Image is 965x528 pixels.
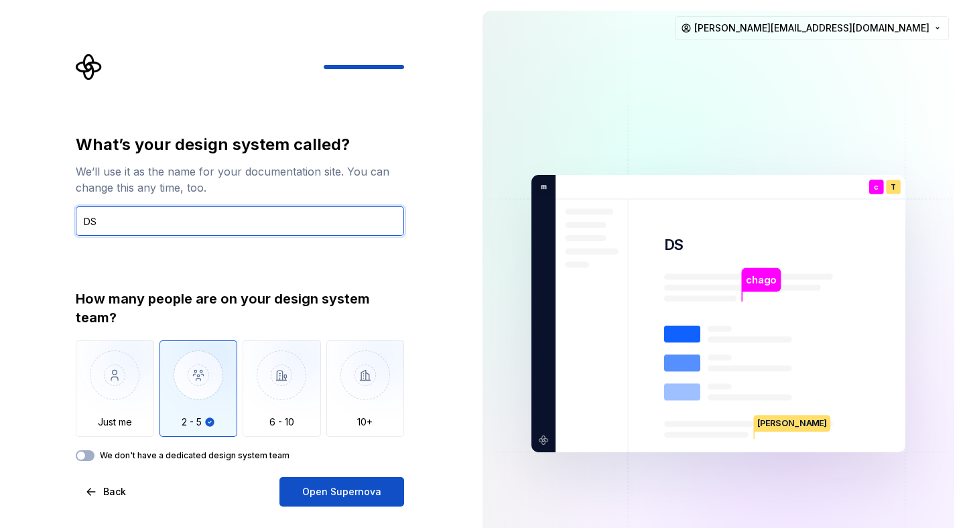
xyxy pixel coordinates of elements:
[76,134,404,155] div: What’s your design system called?
[100,450,289,461] label: We don't have a dedicated design system team
[755,415,830,432] p: [PERSON_NAME]
[664,235,684,255] p: DS
[536,181,548,193] p: m
[76,206,404,236] input: Design system name
[746,273,776,287] p: chago
[279,477,404,507] button: Open Supernova
[694,21,929,35] span: [PERSON_NAME][EMAIL_ADDRESS][DOMAIN_NAME]
[76,54,103,80] svg: Supernova Logo
[103,485,126,499] span: Back
[76,163,404,196] div: We’ll use it as the name for your documentation site. You can change this any time, too.
[76,477,137,507] button: Back
[874,184,879,191] p: c
[675,16,949,40] button: [PERSON_NAME][EMAIL_ADDRESS][DOMAIN_NAME]
[302,485,381,499] span: Open Supernova
[886,180,901,194] div: T
[76,289,404,327] div: How many people are on your design system team?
